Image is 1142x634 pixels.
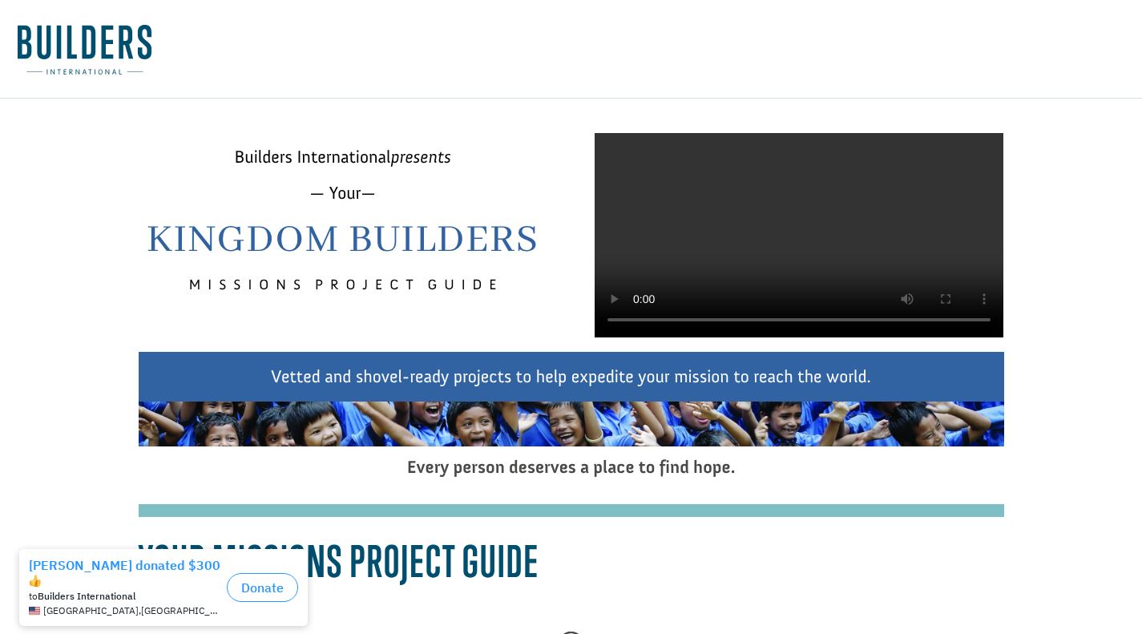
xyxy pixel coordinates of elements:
[234,146,450,168] span: Builders International
[43,64,220,75] span: [GEOGRAPHIC_DATA] , [GEOGRAPHIC_DATA]
[29,34,42,46] img: emoji thumbsUp
[29,50,220,61] div: to
[227,32,298,61] button: Donate
[309,182,376,204] span: — Your—
[407,456,736,478] span: Every person deserves a place to find hope.
[29,64,40,75] img: US.png
[29,16,220,48] div: [PERSON_NAME] donated $300
[189,276,497,293] span: M I S S I O N S P R O J E C T G U I D E
[18,25,151,75] img: Builders International
[390,146,450,168] em: presents
[147,216,539,265] span: Kingdom Builders
[38,49,135,61] strong: Builders International
[271,365,871,387] span: Vetted and shovel-ready projects to help expedite your mission to reach the world.
[139,535,539,587] span: Your Missions Project Guide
